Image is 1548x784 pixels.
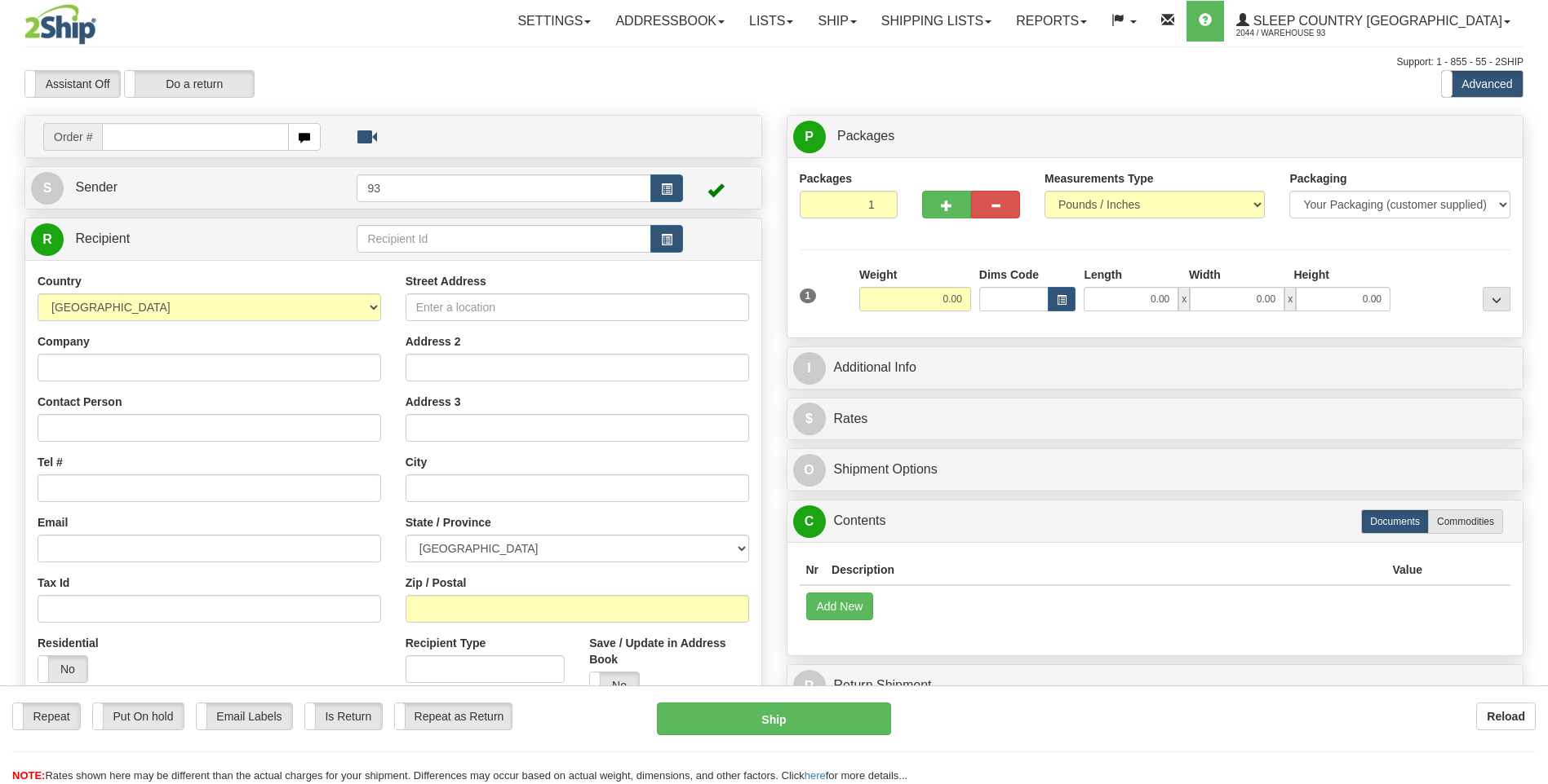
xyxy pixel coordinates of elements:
[603,1,737,42] a: Addressbook
[75,180,118,194] span: Sender
[1487,710,1525,723] b: Reload
[406,514,491,531] label: State / Province
[406,575,467,591] label: Zip / Postal
[800,170,853,187] label: Packages
[406,394,461,410] label: Address 3
[505,1,603,42] a: Settings
[1293,266,1329,283] label: Height
[793,120,1518,153] a: P Packages
[357,174,650,202] input: Sender Id
[825,555,1386,585] th: Description
[38,656,87,682] label: No
[793,453,1518,487] a: OShipment Options
[793,454,826,487] span: O
[837,129,894,143] span: Packages
[406,454,427,470] label: City
[737,1,805,42] a: Lists
[869,1,1004,42] a: Shipping lists
[31,222,321,256] a: R Recipient
[1510,309,1546,475] iframe: chat widget
[43,123,102,151] span: Order #
[1224,1,1523,42] a: Sleep Country [GEOGRAPHIC_DATA] 2044 / Warehouse 93
[38,635,99,651] label: Residential
[38,333,90,350] label: Company
[75,231,130,245] span: Recipient
[12,769,45,782] span: NOTE:
[31,223,64,256] span: R
[197,703,292,729] label: Email Labels
[793,505,826,538] span: C
[13,703,80,729] label: Repeat
[357,225,650,253] input: Recipient Id
[793,351,1518,385] a: IAdditional Info
[1249,14,1502,28] span: Sleep Country [GEOGRAPHIC_DATA]
[805,769,826,782] a: here
[1476,703,1536,730] button: Reload
[125,71,254,97] label: Do a return
[24,4,96,45] img: logo2044.jpg
[395,703,512,729] label: Repeat as Return
[1178,287,1190,311] span: x
[406,273,486,289] label: Street Address
[406,293,749,321] input: Enter a location
[31,171,357,205] a: S Sender
[590,672,639,698] label: No
[24,55,1524,69] div: Support: 1 - 855 - 55 - 2SHIP
[589,635,748,667] label: Save / Update in Address Book
[38,514,68,531] label: Email
[38,273,82,289] label: Country
[793,352,826,385] span: I
[1289,170,1346,187] label: Packaging
[31,172,64,205] span: S
[406,333,461,350] label: Address 2
[1284,287,1296,311] span: x
[793,403,826,435] span: $
[38,454,63,470] label: Tel #
[1361,509,1429,534] label: Documents
[25,71,120,97] label: Assistant Off
[800,288,817,303] span: 1
[806,592,874,620] button: Add New
[793,403,1518,436] a: $Rates
[657,703,890,735] button: Ship
[859,266,897,283] label: Weight
[793,504,1518,538] a: CContents
[1045,170,1154,187] label: Measurements Type
[1189,266,1221,283] label: Width
[305,703,382,729] label: Is Return
[793,670,826,703] span: R
[1386,555,1429,585] th: Value
[1004,1,1099,42] a: Reports
[406,635,486,651] label: Recipient Type
[800,555,826,585] th: Nr
[1428,509,1503,534] label: Commodities
[1236,25,1359,42] span: 2044 / Warehouse 93
[1483,287,1510,311] div: ...
[793,121,826,153] span: P
[1084,266,1122,283] label: Length
[1442,71,1523,97] label: Advanced
[38,394,122,410] label: Contact Person
[979,266,1039,283] label: Dims Code
[793,669,1518,703] a: RReturn Shipment
[93,703,184,729] label: Put On hold
[38,575,69,591] label: Tax Id
[805,1,868,42] a: Ship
